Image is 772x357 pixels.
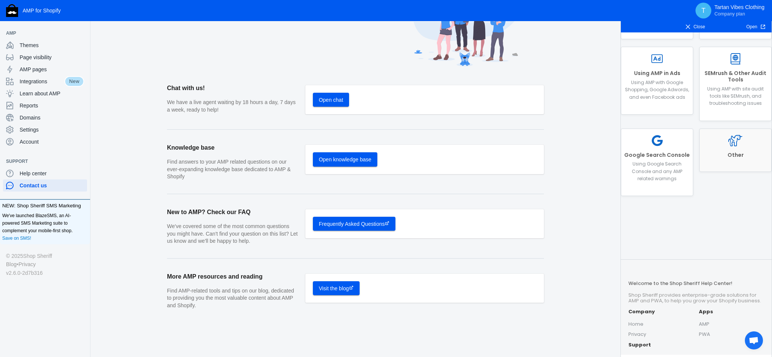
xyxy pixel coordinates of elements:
span: Domains [20,114,84,121]
h2: Welcome to the Shop Sheriff Help Center! [8,248,143,254]
a: SEMrush & Other Audit Tools Using AMP with site audit tools like SEMrush, and troubleshooting issues [78,14,151,88]
a: Privacy [8,299,73,305]
a: Domains [3,112,87,124]
a: Settings [3,124,87,136]
div: v2.6.0-2d7b316 [6,269,84,277]
span: AMP pages [20,66,84,73]
p: Shop Sheriff provides enterprise-grade solutions for AMP and PWA, to help you grow your Shopify b... [8,260,143,271]
p: Using Google Search Console and any AMP related warnings [3,128,69,150]
h4: Company [8,276,73,282]
span: Frequently Asked Questions [319,221,385,227]
button: Add a sales channel [77,160,89,163]
span: AMP [6,29,77,37]
p: Find AMP-related tools and tips on our blog, dedicated to providing you the most valuable content... [167,287,298,310]
span: Help center [20,170,84,177]
a: Save on SMS! [2,234,31,242]
a: Themes [3,39,87,51]
a: Reports [3,100,87,112]
p: We've covered some of the most common questions you might have. Can't find your question on this ... [167,223,298,245]
p: We have a live agent waiting by 18 hours a day, 7 days a week, ready to help! [167,99,298,113]
h2: Using AMP in Ads [3,38,69,44]
a: Visit the blog [313,281,360,295]
a: Privacy [18,260,36,268]
a: Learn about AMP [3,87,87,100]
a: Page visibility [3,51,87,63]
a: Frequently Asked Questions [313,217,395,231]
span: Page visibility [20,54,84,61]
p: Tartan Vibes Clothing [714,4,764,17]
span: AMP for Shopify [23,8,61,14]
button: Add a sales channel [77,32,89,35]
a: Other [78,96,151,140]
span: New [64,76,84,87]
h2: Knowledge base [167,145,298,158]
p: Using AMP with site audit tools like SEMrush, and troubleshooting issues [82,53,147,75]
span: Support [6,158,77,165]
h2: Chat with us! [167,85,298,99]
button: Open chat [313,93,349,107]
a: Account [3,136,87,148]
span: Close [672,23,718,31]
h2: Other [82,120,147,126]
a: Contact us [3,179,87,192]
span: Settings [20,126,84,133]
span: Themes [20,41,84,49]
span: T [700,7,707,14]
p: Using AMP with Google Shopping, Google Adwords, and even Facebook ads [3,46,69,68]
p: Find answers to your AMP related questions on our ever-expanding knowledge base dedicated to AMP ... [167,158,298,181]
div: © 2025 [6,252,84,260]
a: Blog [6,260,17,268]
span: Open chat [319,97,343,103]
span: Integrations [20,78,64,85]
a: AMP [78,289,143,295]
a: Help center [8,322,73,328]
span: Account [20,138,84,146]
a: Shop Sheriff [23,252,52,260]
span: Company plan [714,11,745,17]
div: Mở cuộc trò chuyện [740,327,763,349]
img: Shop Sheriff Logo [6,4,18,17]
h2: SEMrush & Other Audit Tools [82,38,147,51]
h2: More AMP resources and reading [167,274,298,287]
div: • [6,260,84,268]
h4: Apps [78,276,143,282]
h2: Google Search Console [3,120,69,126]
a: IntegrationsNew [3,75,87,87]
span: Reports [20,102,84,109]
span: Open knowledge base [319,157,371,163]
span: Visit the blog [319,285,349,291]
a: AMP pages [3,63,87,75]
h2: New to AMP? Check our FAQ [167,209,298,223]
span: Contact us [20,182,84,189]
a: PWA [78,299,143,305]
a: Home [8,289,73,295]
span: Learn about AMP [20,90,84,97]
h4: Support [8,310,73,316]
span: Open [746,23,757,31]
